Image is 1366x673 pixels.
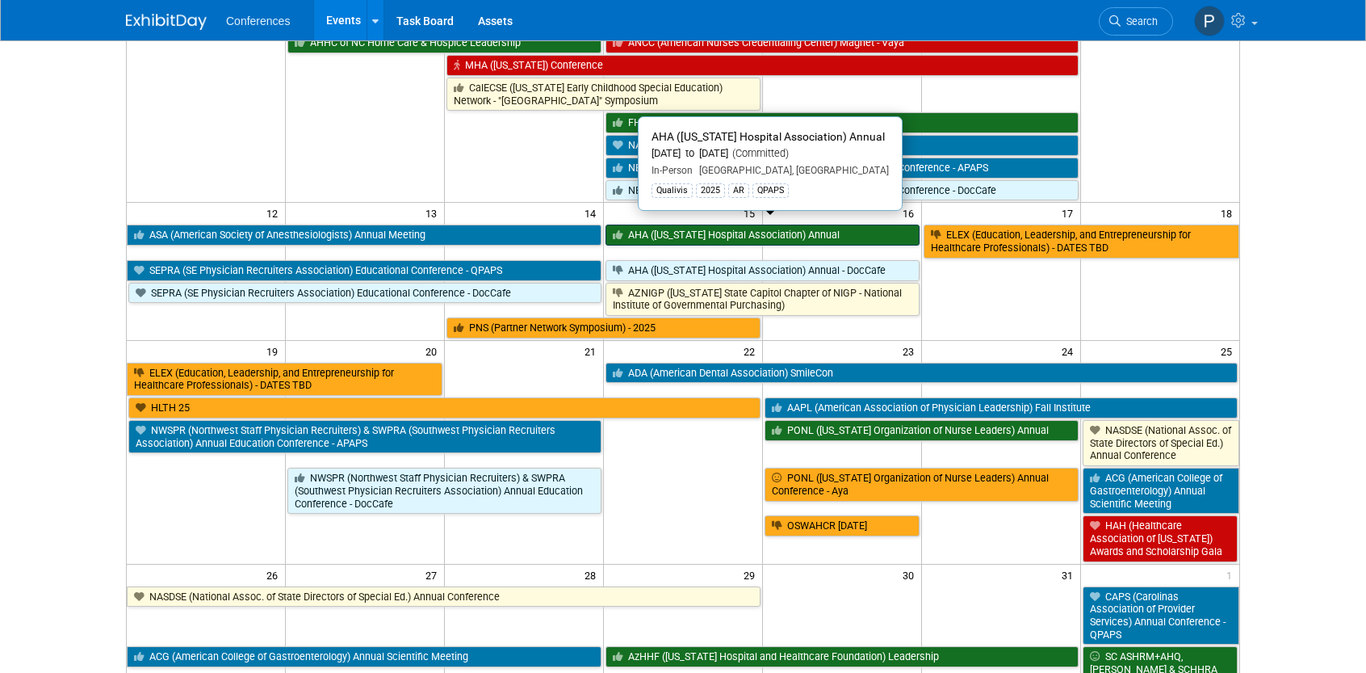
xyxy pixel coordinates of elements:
span: 19 [265,341,285,361]
a: NEPRA (Northeast Physician Recruiter Association) Annual Conference - DocCafe [605,180,1079,201]
a: AHA ([US_STATE] Hospital Association) Annual [605,225,920,246]
a: Search [1099,7,1173,36]
span: 29 [742,565,762,585]
span: 14 [583,203,603,223]
span: 30 [901,565,921,585]
span: 21 [583,341,603,361]
a: NWSPR (Northwest Staff Physician Recruiters) & SWPRA (Southwest Physician Recruiters Association)... [128,420,601,453]
span: 26 [265,565,285,585]
a: NASDSE (National Assoc. of State Directors of Special Ed.) Annual Conference [1083,420,1239,466]
a: NALTO (Natl. Assoc. of Physician Recruiters) Fall Fly-in [605,135,1079,156]
a: NASDSE (National Assoc. of State Directors of Special Ed.) Annual Conference [127,587,761,608]
div: QPAPS [752,183,789,198]
span: 22 [742,341,762,361]
a: ASA (American Society of Anesthesiologists) Annual Meeting [127,225,601,246]
a: AHHC of NC Home Care & Hospice Leadership [287,32,601,53]
span: 24 [1060,341,1080,361]
div: Qualivis [652,183,693,198]
span: Conferences [226,15,290,27]
img: ExhibitDay [126,14,207,30]
span: AHA ([US_STATE] Hospital Association) Annual [652,130,885,143]
span: 12 [265,203,285,223]
img: Priscilla Wheeler [1194,6,1225,36]
a: ADA (American Dental Association) SmileCon [605,363,1238,384]
a: CAPS (Carolinas Association of Provider Services) Annual Conference - QPAPS [1083,587,1239,646]
div: [DATE] to [DATE] [652,147,889,161]
span: 16 [901,203,921,223]
a: HLTH 25 [128,397,761,419]
a: FHA ([US_STATE] Hospital Association) Annual [605,112,1079,133]
span: Search [1121,15,1158,27]
span: 27 [424,565,444,585]
span: 23 [901,341,921,361]
span: 20 [424,341,444,361]
a: PONL ([US_STATE] Organization of Nurse Leaders) Annual [765,420,1079,441]
a: NEPRA (Northeast Physician Recruiter Association) Annual Conference - APAPS [605,158,1079,179]
a: AZNIGP ([US_STATE] State Capitol Chapter of NIGP - National Institute of Governmental Purchasing) [605,283,920,316]
a: AzHHF ([US_STATE] Hospital and Healthcare Foundation) Leadership [605,646,1079,667]
span: 25 [1219,341,1239,361]
a: ACG (American College of Gastroenterology) Annual Scientific Meeting [127,646,601,667]
span: 18 [1219,203,1239,223]
a: CalECSE ([US_STATE] Early Childhood Special Education) Network - "[GEOGRAPHIC_DATA]" Symposium [446,78,761,111]
a: SEPRA (SE Physician Recruiters Association) Educational Conference - QPAPS [127,260,601,281]
div: 2025 [696,183,725,198]
span: 1 [1225,565,1239,585]
span: 28 [583,565,603,585]
span: In-Person [652,165,693,176]
span: 31 [1060,565,1080,585]
span: [GEOGRAPHIC_DATA], [GEOGRAPHIC_DATA] [693,165,889,176]
span: (Committed) [728,147,789,159]
a: PNS (Partner Network Symposium) - 2025 [446,318,761,339]
div: AR [728,183,749,198]
a: NWSPR (Northwest Staff Physician Recruiters) & SWPRA (Southwest Physician Recruiters Association)... [287,468,601,514]
a: AHA ([US_STATE] Hospital Association) Annual - DocCafe [605,260,920,281]
a: ACG (American College of Gastroenterology) Annual Scientific Meeting [1083,468,1239,514]
a: MHA ([US_STATE]) Conference [446,55,1078,76]
a: ANCC (American Nurses Credentialing Center) Magnet - Vaya [605,32,1079,53]
a: PONL ([US_STATE] Organization of Nurse Leaders) Annual Conference - Aya [765,468,1079,501]
a: AAPL (American Association of Physician Leadership) Fall Institute [765,397,1238,419]
a: ELEX (Education, Leadership, and Entrepreneurship for Healthcare Professionals) - DATES TBD [924,225,1239,258]
a: SEPRA (SE Physician Recruiters Association) Educational Conference - DocCafe [128,283,601,304]
a: ELEX (Education, Leadership, and Entrepreneurship for Healthcare Professionals) - DATES TBD [127,363,442,396]
a: HAH (Healthcare Association of [US_STATE]) Awards and Scholarship Gala [1083,515,1238,562]
span: 13 [424,203,444,223]
span: 17 [1060,203,1080,223]
a: OSWAHCR [DATE] [765,515,920,536]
